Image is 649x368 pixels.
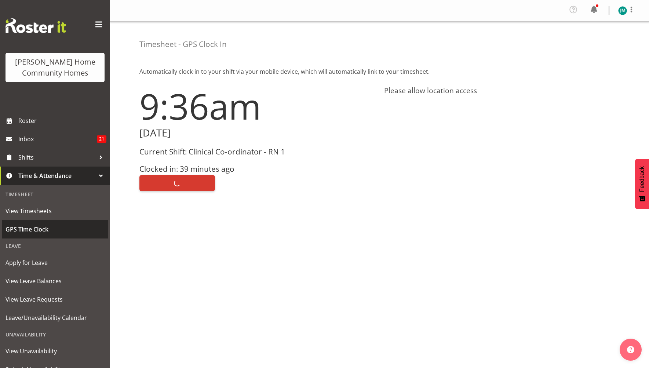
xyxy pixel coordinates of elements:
div: Leave [2,238,108,254]
span: View Timesheets [6,205,105,216]
div: [PERSON_NAME] Home Community Homes [13,57,97,79]
span: View Leave Balances [6,276,105,287]
span: Inbox [18,134,97,145]
h1: 9:36am [139,86,375,126]
h3: Clocked in: 39 minutes ago [139,165,375,173]
span: 21 [97,135,106,143]
a: GPS Time Clock [2,220,108,238]
a: View Timesheets [2,202,108,220]
h3: Current Shift: Clinical Co-ordinator - RN 1 [139,147,375,156]
span: Shifts [18,152,95,163]
span: View Leave Requests [6,294,105,305]
h4: Please allow location access [384,86,620,95]
a: View Leave Balances [2,272,108,290]
a: Apply for Leave [2,254,108,272]
img: Rosterit website logo [6,18,66,33]
span: Feedback [639,166,645,192]
a: View Unavailability [2,342,108,360]
a: Leave/Unavailability Calendar [2,309,108,327]
img: help-xxl-2.png [627,346,634,353]
button: Feedback - Show survey [635,159,649,209]
span: View Unavailability [6,346,105,357]
div: Unavailability [2,327,108,342]
span: Time & Attendance [18,170,95,181]
a: View Leave Requests [2,290,108,309]
span: Apply for Leave [6,257,105,268]
h4: Timesheet - GPS Clock In [139,40,227,48]
h2: [DATE] [139,127,375,139]
p: Automatically clock-in to your shift via your mobile device, which will automatically link to you... [139,67,620,76]
img: johanna-molina8557.jpg [618,6,627,15]
span: Roster [18,115,106,126]
span: Leave/Unavailability Calendar [6,312,105,323]
span: GPS Time Clock [6,224,105,235]
div: Timesheet [2,187,108,202]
